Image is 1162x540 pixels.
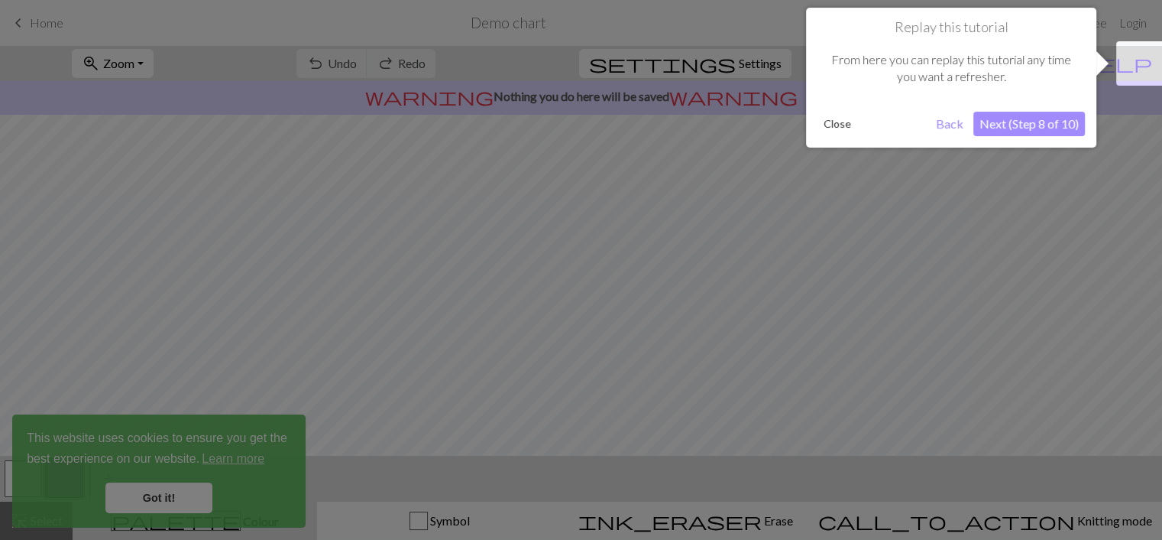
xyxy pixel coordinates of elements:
div: From here you can replay this tutorial any time you want a refresher. [817,36,1085,101]
h1: Replay this tutorial [817,19,1085,36]
button: Next (Step 8 of 10) [973,112,1085,136]
button: Close [817,112,857,135]
button: Back [930,112,969,136]
div: Replay this tutorial [806,8,1096,148]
